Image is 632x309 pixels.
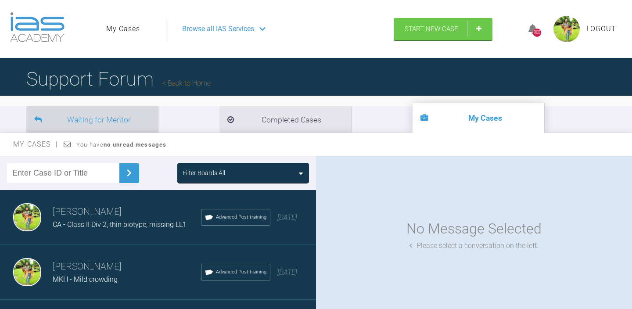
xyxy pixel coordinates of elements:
[122,166,136,180] img: chevronRight.28bd32b0.svg
[13,258,41,286] img: Dipak Parmar
[76,141,166,148] span: You have
[587,23,616,35] a: Logout
[277,213,297,222] span: [DATE]
[104,141,166,148] strong: no unread messages
[13,140,58,148] span: My Cases
[162,79,211,87] a: Back to Home
[7,163,119,183] input: Enter Case ID or Title
[26,64,211,94] h1: Support Forum
[216,213,266,221] span: Advanced Post-training
[106,23,140,35] a: My Cases
[394,18,492,40] a: Start New Case
[182,23,254,35] span: Browse all IAS Services
[553,16,580,42] img: profile.png
[406,218,542,240] div: No Message Selected
[53,275,118,284] span: MKH - Mild crowding
[409,240,539,252] div: Please select a conversation on the left.
[405,25,458,33] span: Start New Case
[10,12,65,42] img: logo-light.3e3ef733.png
[26,106,158,133] li: Waiting for Mentor
[13,203,41,231] img: Dipak Parmar
[183,168,225,178] div: Filter Boards: All
[413,103,544,133] li: My Cases
[219,106,351,133] li: Completed Cases
[533,29,541,37] div: 908
[216,268,266,276] span: Advanced Post-training
[53,205,201,219] h3: [PERSON_NAME]
[53,259,201,274] h3: [PERSON_NAME]
[53,220,187,229] span: CA - Class II Div 2, thin biotype, missing LL1
[277,268,297,277] span: [DATE]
